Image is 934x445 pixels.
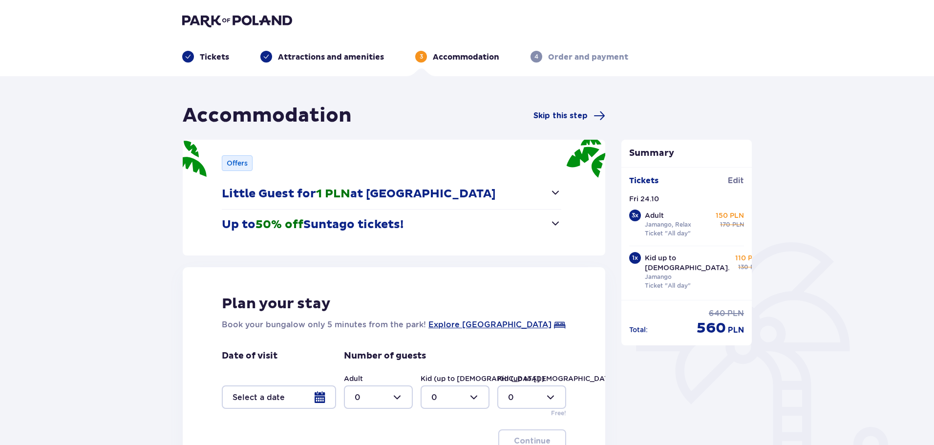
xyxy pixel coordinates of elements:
[629,175,658,186] p: Tickets
[222,179,561,209] button: Little Guest for1 PLNat [GEOGRAPHIC_DATA]
[421,374,545,383] label: Kid (up to [DEMOGRAPHIC_DATA].)
[534,52,538,61] p: 4
[227,158,248,168] p: Offers
[278,52,384,63] p: Attractions and amenities
[709,308,725,319] span: 640
[344,374,363,383] label: Adult
[750,263,762,272] span: PLN
[200,52,229,63] p: Tickets
[727,308,744,319] span: PLN
[497,374,621,383] label: Kid (up to [DEMOGRAPHIC_DATA].)
[222,217,403,232] p: Up to Suntago tickets!
[533,110,605,122] a: Skip this step
[621,148,752,159] p: Summary
[222,210,561,240] button: Up to50% offSuntago tickets!
[720,220,730,229] span: 170
[645,229,691,238] p: Ticket "All day"
[183,104,352,128] h1: Accommodation
[222,295,331,313] p: Plan your stay
[645,220,691,229] p: Jamango, Relax
[222,350,277,362] p: Date of visit
[428,319,552,331] a: Explore [GEOGRAPHIC_DATA]
[732,220,744,229] span: PLN
[415,51,499,63] div: 3Accommodation
[260,51,384,63] div: Attractions and amenities
[222,187,496,201] p: Little Guest for at [GEOGRAPHIC_DATA]
[548,52,628,63] p: Order and payment
[629,325,648,335] p: Total :
[316,187,350,201] span: 1 PLN
[728,175,744,186] span: Edit
[645,281,691,290] p: Ticket "All day"
[629,252,641,264] div: 1 x
[182,14,292,27] img: Park of Poland logo
[629,194,659,204] p: Fri 24.10
[645,211,664,220] p: Adult
[222,319,426,331] p: Book your bungalow only 5 minutes from the park!
[629,210,641,221] div: 3 x
[738,263,748,272] span: 130
[728,325,744,336] span: PLN
[433,52,499,63] p: Accommodation
[697,319,726,338] span: 560
[735,253,762,263] p: 110 PLN
[533,110,588,121] span: Skip this step
[716,211,744,220] p: 150 PLN
[645,253,730,273] p: Kid up to [DEMOGRAPHIC_DATA].
[551,409,566,418] p: Free!
[420,52,423,61] p: 3
[645,273,672,281] p: Jamango
[344,350,426,362] p: Number of guests
[182,51,229,63] div: Tickets
[255,217,303,232] span: 50% off
[531,51,628,63] div: 4Order and payment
